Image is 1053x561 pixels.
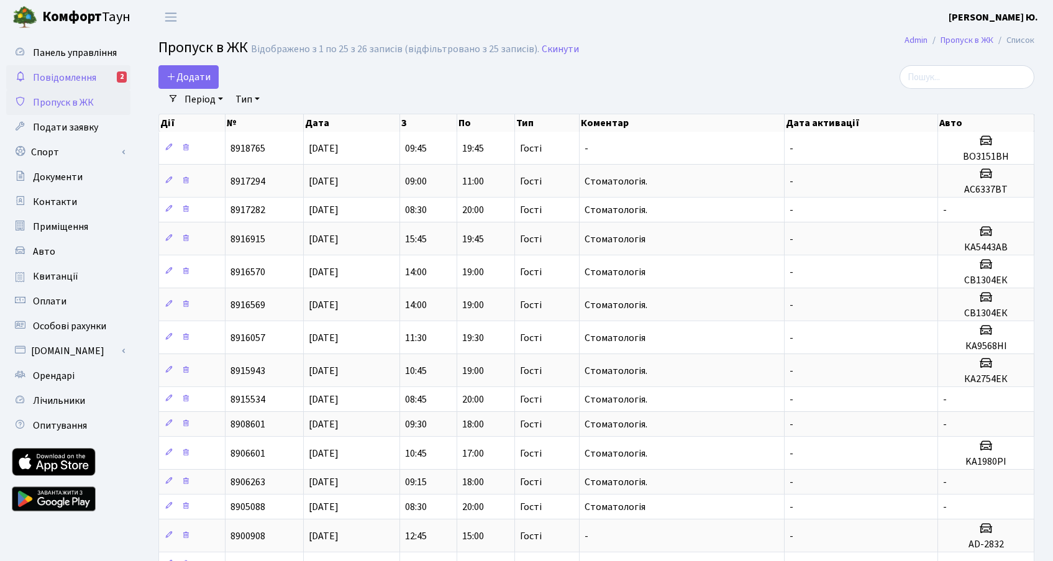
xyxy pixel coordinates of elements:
span: - [790,232,793,246]
span: Гості [520,144,542,153]
span: Контакти [33,195,77,209]
span: Додати [166,70,211,84]
th: Дії [159,114,226,132]
span: Гості [520,333,542,343]
span: Панель управління [33,46,117,60]
span: - [943,417,947,431]
span: [DATE] [309,331,339,345]
span: Особові рахунки [33,319,106,333]
span: Стоматологія [585,232,645,246]
span: 14:00 [405,298,427,312]
span: - [943,500,947,514]
span: 8915943 [230,364,265,378]
span: [DATE] [309,232,339,246]
span: 8916569 [230,298,265,312]
h5: ВО3151ВН [943,151,1029,163]
span: 20:00 [462,203,484,217]
a: Приміщення [6,214,130,239]
span: - [790,203,793,217]
b: [PERSON_NAME] Ю. [949,11,1038,24]
span: [DATE] [309,475,339,489]
span: 09:30 [405,417,427,431]
span: Авто [33,245,55,258]
a: Лічильники [6,388,130,413]
span: Стоматологія. [585,203,647,217]
span: Гості [520,366,542,376]
span: - [790,393,793,406]
a: Пропуск в ЖК [941,34,993,47]
a: Повідомлення2 [6,65,130,90]
span: Гості [520,531,542,541]
a: Admin [905,34,928,47]
a: Подати заявку [6,115,130,140]
span: Стоматологія [585,500,645,514]
span: 08:30 [405,203,427,217]
h5: КА2754ЕК [943,373,1029,385]
b: Комфорт [42,7,102,27]
span: 8906263 [230,475,265,489]
span: 15:45 [405,232,427,246]
h5: КА9568НІ [943,340,1029,352]
span: Приміщення [33,220,88,234]
span: - [585,142,588,155]
span: - [790,364,793,378]
span: 20:00 [462,393,484,406]
span: 09:45 [405,142,427,155]
span: 11:00 [462,175,484,188]
span: [DATE] [309,529,339,543]
span: Стоматологія. [585,393,647,406]
th: Коментар [580,114,785,132]
span: 10:45 [405,447,427,460]
th: По [457,114,514,132]
span: Гості [520,205,542,215]
a: Оплати [6,289,130,314]
span: - [790,447,793,460]
span: Таун [42,7,130,28]
span: Повідомлення [33,71,96,84]
span: 8906601 [230,447,265,460]
span: Стоматологія. [585,447,647,460]
span: 15:00 [462,529,484,543]
span: 19:45 [462,232,484,246]
a: Особові рахунки [6,314,130,339]
span: 19:00 [462,265,484,279]
a: Скинути [542,43,579,55]
span: [DATE] [309,142,339,155]
span: - [790,500,793,514]
span: 19:00 [462,364,484,378]
h5: СВ1304ЕК [943,308,1029,319]
a: [PERSON_NAME] Ю. [949,10,1038,25]
h5: КА5443АВ [943,242,1029,253]
h5: AD-2832 [943,539,1029,550]
span: 19:45 [462,142,484,155]
span: Гості [520,395,542,404]
span: Гості [520,300,542,310]
span: Гості [520,267,542,277]
nav: breadcrumb [886,27,1053,53]
span: - [790,331,793,345]
span: 8916915 [230,232,265,246]
span: Стоматологія. [585,417,647,431]
button: Переключити навігацію [155,7,186,27]
span: 12:45 [405,529,427,543]
span: 09:00 [405,175,427,188]
span: Орендарі [33,369,75,383]
div: 2 [117,71,127,83]
input: Пошук... [900,65,1034,89]
span: [DATE] [309,393,339,406]
span: 8915534 [230,393,265,406]
h5: АС6337ВТ [943,184,1029,196]
span: 11:30 [405,331,427,345]
span: Оплати [33,294,66,308]
span: Лічильники [33,394,85,408]
span: 20:00 [462,500,484,514]
span: Гості [520,449,542,458]
span: Гості [520,419,542,429]
a: Спорт [6,140,130,165]
a: Авто [6,239,130,264]
span: - [585,529,588,543]
span: 8916570 [230,265,265,279]
span: Стоматологія. [585,175,647,188]
span: 08:45 [405,393,427,406]
span: - [943,203,947,217]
